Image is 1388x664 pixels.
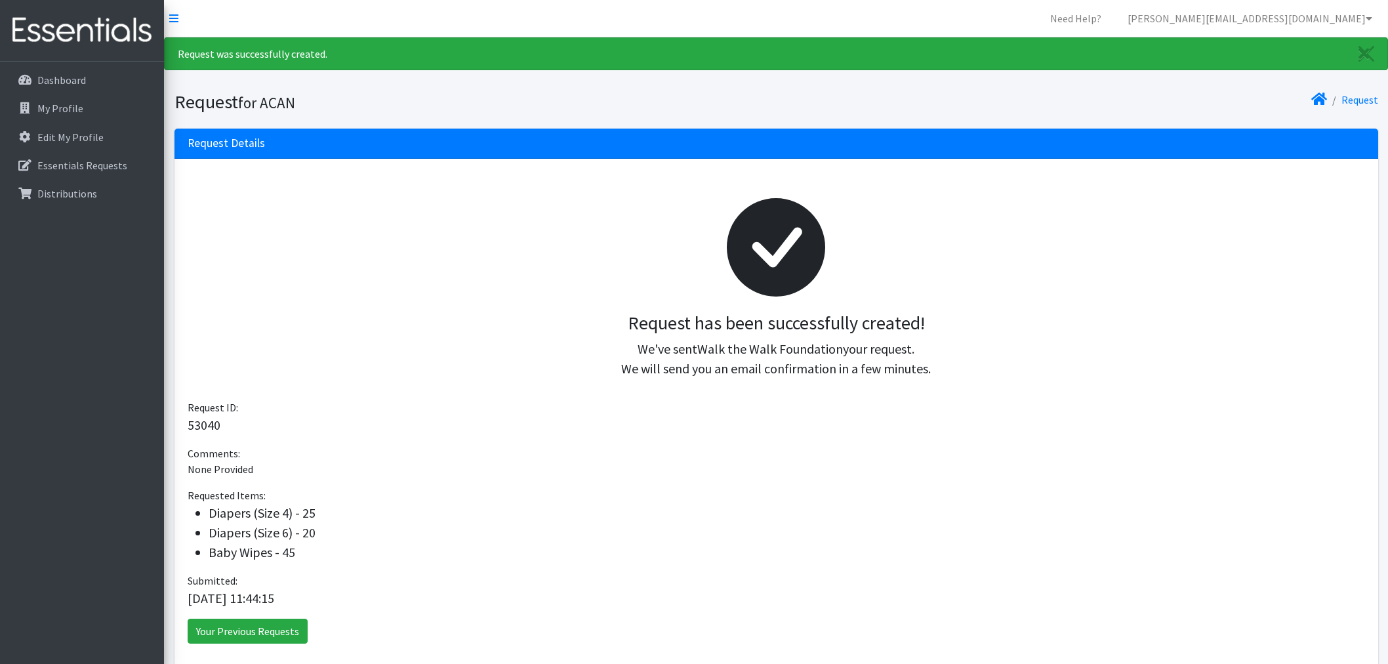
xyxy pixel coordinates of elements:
[188,136,265,150] h3: Request Details
[188,447,240,460] span: Comments:
[37,131,104,144] p: Edit My Profile
[1341,93,1378,106] a: Request
[37,159,127,172] p: Essentials Requests
[697,341,843,357] span: Walk the Walk Foundation
[188,463,253,476] span: None Provided
[198,312,1355,335] h3: Request has been successfully created!
[209,523,1365,543] li: Diapers (Size 6) - 20
[209,503,1365,523] li: Diapers (Size 4) - 25
[188,489,266,502] span: Requested Items:
[1117,5,1383,31] a: [PERSON_NAME][EMAIL_ADDRESS][DOMAIN_NAME]
[5,67,159,93] a: Dashboard
[209,543,1365,562] li: Baby Wipes - 45
[238,93,295,112] small: for ACAN
[188,415,1365,435] p: 53040
[188,619,308,644] a: Your Previous Requests
[37,102,83,115] p: My Profile
[1345,38,1387,70] a: Close
[5,95,159,121] a: My Profile
[188,574,237,587] span: Submitted:
[198,339,1355,379] p: We've sent your request. We will send you an email confirmation in a few minutes.
[188,589,1365,608] p: [DATE] 11:44:15
[1040,5,1112,31] a: Need Help?
[188,401,238,414] span: Request ID:
[174,91,771,114] h1: Request
[5,180,159,207] a: Distributions
[5,9,159,52] img: HumanEssentials
[5,124,159,150] a: Edit My Profile
[5,152,159,178] a: Essentials Requests
[37,73,86,87] p: Dashboard
[164,37,1388,70] div: Request was successfully created.
[37,187,97,200] p: Distributions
